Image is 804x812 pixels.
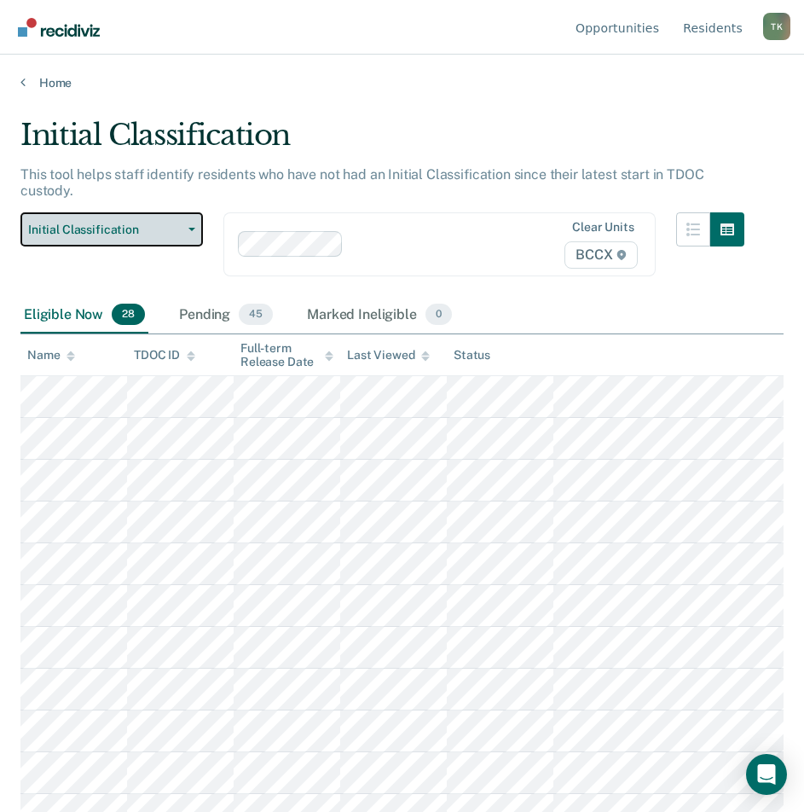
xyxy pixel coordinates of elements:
div: Name [27,348,75,362]
span: 45 [239,304,273,326]
div: Marked Ineligible0 [304,297,455,334]
span: BCCX [564,241,637,269]
div: TDOC ID [134,348,195,362]
a: Home [20,75,784,90]
div: Status [454,348,490,362]
img: Recidiviz [18,18,100,37]
div: T K [763,13,790,40]
div: Initial Classification [20,118,744,166]
div: Full-term Release Date [240,341,333,370]
span: Initial Classification [28,223,182,237]
div: Open Intercom Messenger [746,754,787,795]
button: Profile dropdown button [763,13,790,40]
p: This tool helps staff identify residents who have not had an Initial Classification since their l... [20,166,703,199]
span: 28 [112,304,145,326]
div: Eligible Now28 [20,297,148,334]
div: Last Viewed [347,348,430,362]
button: Initial Classification [20,212,203,246]
span: 0 [425,304,452,326]
div: Pending45 [176,297,276,334]
div: Clear units [572,220,634,235]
